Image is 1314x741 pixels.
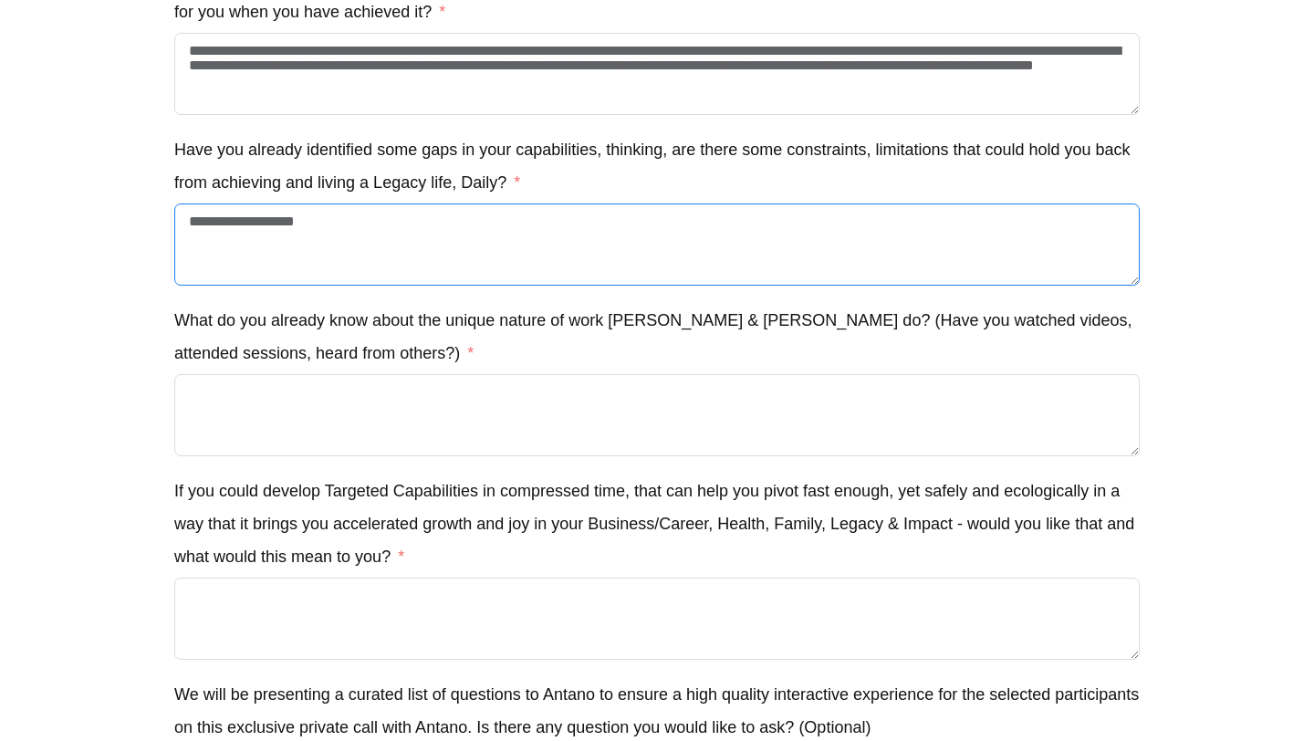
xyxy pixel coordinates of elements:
textarea: If you could create B!G Impact, Legendary Impact - where would you do it? What would that look li... [174,33,1140,115]
label: Have you already identified some gaps in your capabilities, thinking, are there some constraints,... [174,133,1140,199]
label: What do you already know about the unique nature of work Antano & Harini do? (Have you watched vi... [174,304,1140,370]
label: If you could develop Targeted Capabilities in compressed time, that can help you pivot fast enoug... [174,475,1140,573]
textarea: What do you already know about the unique nature of work Antano & Harini do? (Have you watched vi... [174,374,1140,456]
textarea: If you could develop Targeted Capabilities in compressed time, that can help you pivot fast enoug... [174,578,1140,660]
textarea: Have you already identified some gaps in your capabilities, thinking, are there some constraints,... [174,204,1140,286]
